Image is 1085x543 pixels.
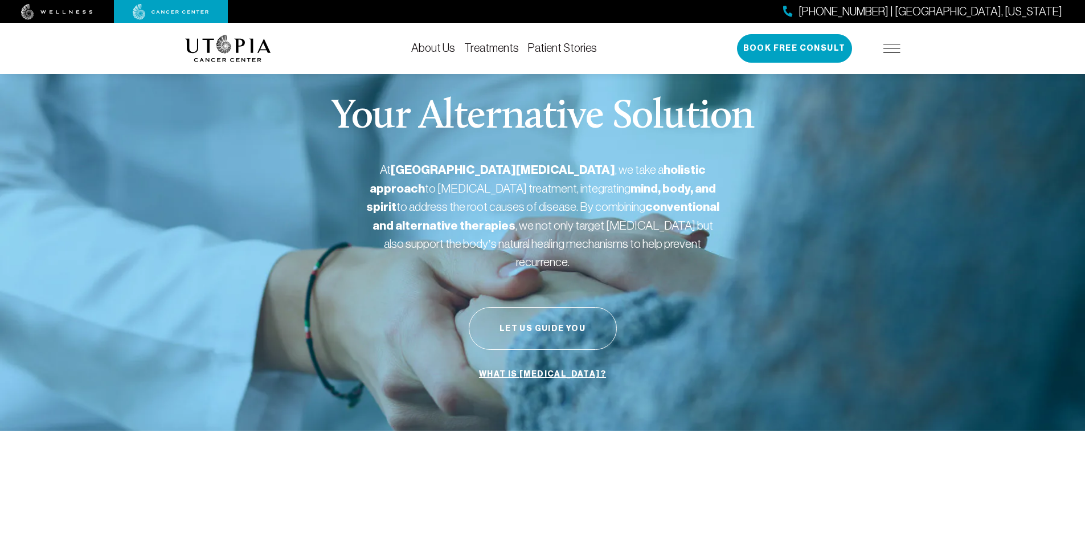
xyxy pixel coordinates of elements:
[331,97,754,138] p: Your Alternative Solution
[133,4,209,20] img: cancer center
[883,44,900,53] img: icon-hamburger
[783,3,1062,20] a: [PHONE_NUMBER] | [GEOGRAPHIC_DATA], [US_STATE]
[372,199,719,233] strong: conventional and alternative therapies
[370,162,706,196] strong: holistic approach
[469,307,617,350] button: Let Us Guide You
[366,161,719,271] p: At , we take a to [MEDICAL_DATA] treatment, integrating to address the root causes of disease. By...
[528,42,597,54] a: Patient Stories
[464,42,519,54] a: Treatments
[185,35,271,62] img: logo
[799,3,1062,20] span: [PHONE_NUMBER] | [GEOGRAPHIC_DATA], [US_STATE]
[411,42,455,54] a: About Us
[476,364,609,385] a: What is [MEDICAL_DATA]?
[21,4,93,20] img: wellness
[391,162,615,177] strong: [GEOGRAPHIC_DATA][MEDICAL_DATA]
[737,34,852,63] button: Book Free Consult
